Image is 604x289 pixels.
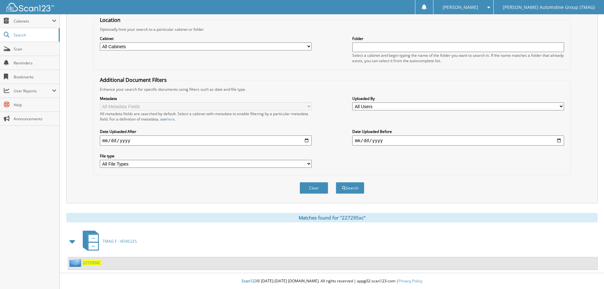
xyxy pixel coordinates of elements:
legend: Additional Document Filters [97,76,170,83]
span: Announcements [14,116,56,122]
input: end [352,135,564,146]
div: Select a cabinet and begin typing the name of the folder you want to search in. If the name match... [352,53,564,63]
label: Uploaded By [352,96,564,101]
a: TMAG F - VEHICLES [79,229,137,254]
label: Date Uploaded After [100,129,312,134]
span: Scan123 [242,278,257,284]
input: start [100,135,312,146]
span: Search [14,32,55,38]
img: scan123-logo-white.svg [6,3,54,11]
label: File type [100,153,312,159]
img: folder2.png [69,259,83,267]
div: Enhance your search for specific documents using filters such as date and file type. [97,87,567,92]
span: Scan [14,46,56,52]
span: Reminders [14,60,56,66]
a: 227295XC [83,260,101,266]
label: Cabinet [100,36,312,41]
span: User Reports [14,88,52,94]
div: Matches found for "227295xc" [66,213,598,222]
span: [PERSON_NAME] Automotive Group (TMAG) [503,5,595,9]
a: Privacy Policy [399,278,422,284]
div: © [DATE]-[DATE] [DOMAIN_NAME]. All rights reserved | appg02-scan123-com | [60,273,604,289]
span: Help [14,102,56,108]
span: Bookmarks [14,74,56,80]
label: Metadata [100,96,312,101]
a: here [166,116,175,122]
span: Cabinets [14,18,52,24]
div: Optionally limit your search to a particular cabinet or folder [97,27,567,32]
label: Date Uploaded Before [352,129,564,134]
div: All metadata fields are searched by default. Select a cabinet with metadata to enable filtering b... [100,111,312,122]
span: TMAG F - VEHICLES [103,239,137,244]
button: Clear [300,182,328,194]
span: [PERSON_NAME] [443,5,478,9]
label: Folder [352,36,564,41]
legend: Location [97,16,124,23]
button: Search [336,182,364,194]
